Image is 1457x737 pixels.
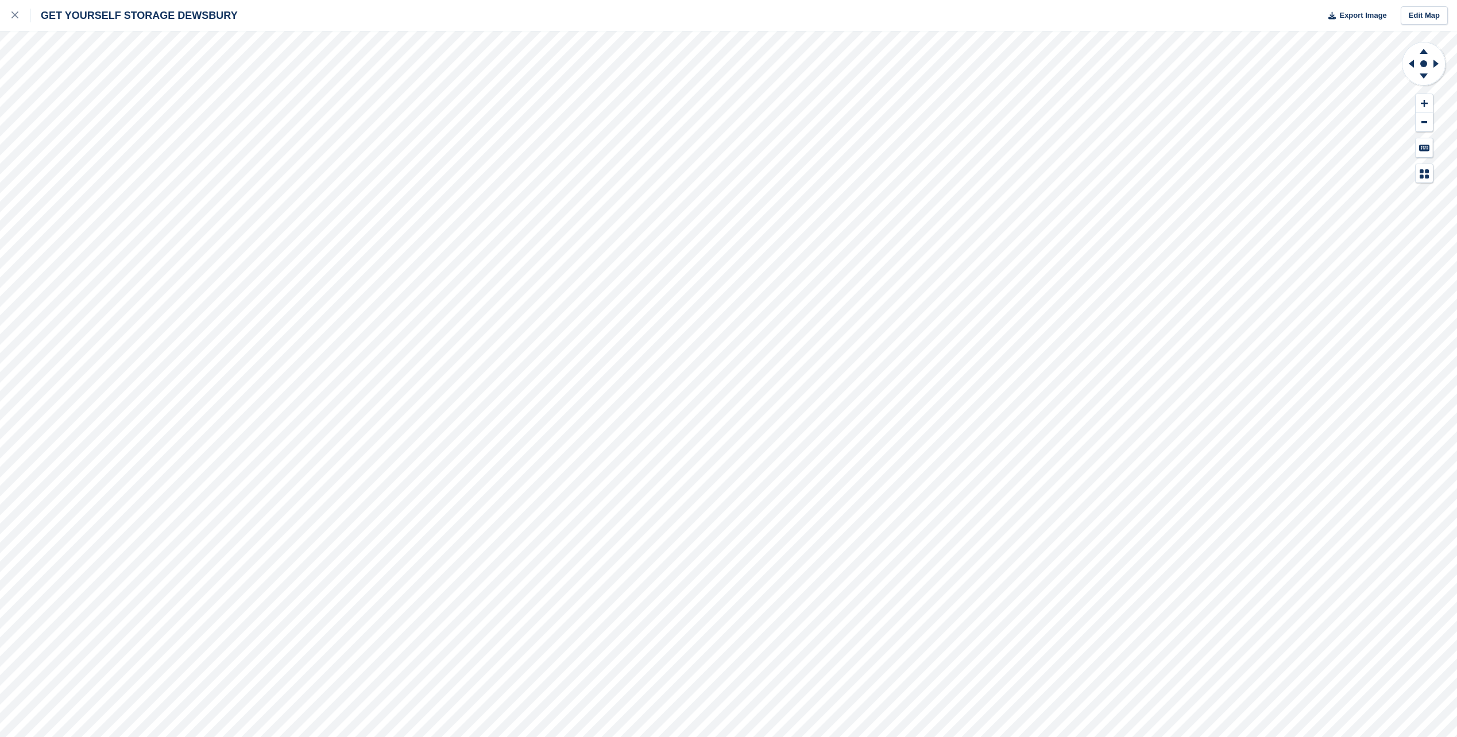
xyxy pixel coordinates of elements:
[1416,113,1433,132] button: Zoom Out
[1339,10,1386,21] span: Export Image
[1416,138,1433,157] button: Keyboard Shortcuts
[1416,94,1433,113] button: Zoom In
[30,9,238,22] div: GET YOURSELF STORAGE DEWSBURY
[1416,164,1433,183] button: Map Legend
[1321,6,1387,25] button: Export Image
[1401,6,1448,25] a: Edit Map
